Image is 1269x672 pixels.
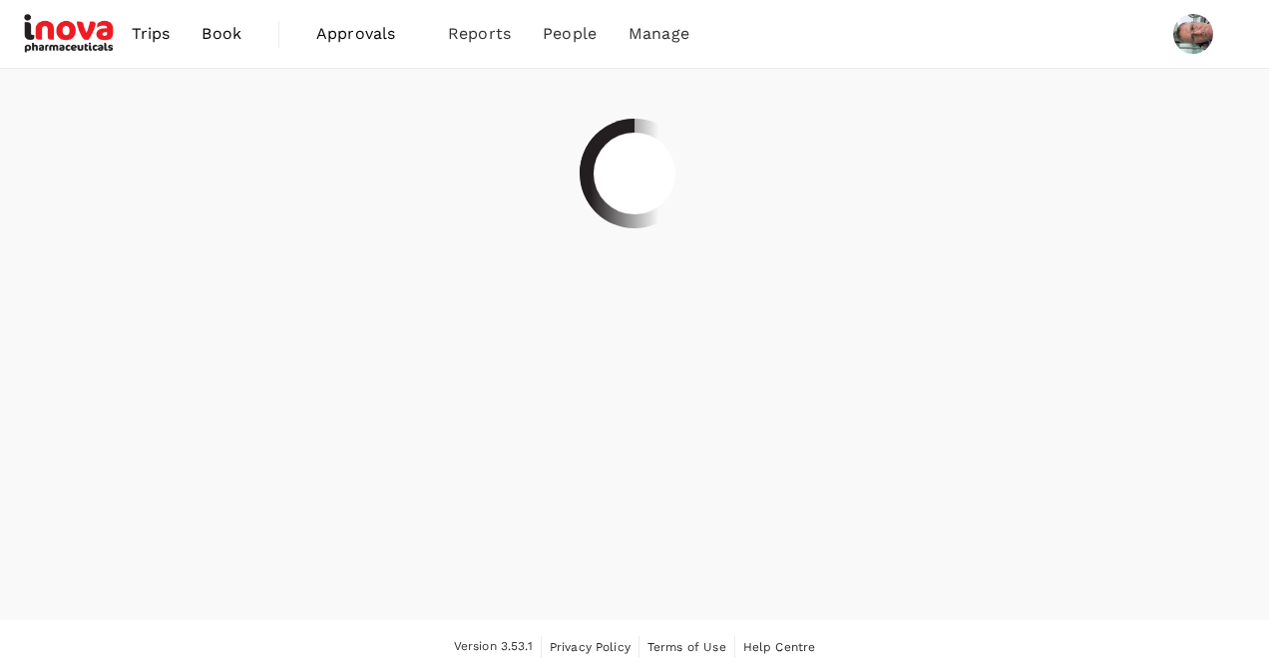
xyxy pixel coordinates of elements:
[629,22,689,46] span: Manage
[316,22,416,46] span: Approvals
[550,640,631,654] span: Privacy Policy
[743,636,816,658] a: Help Centre
[743,640,816,654] span: Help Centre
[202,22,241,46] span: Book
[543,22,597,46] span: People
[647,636,726,658] a: Terms of Use
[1173,14,1213,54] img: Paul Smith
[24,12,116,56] img: iNova Pharmaceuticals
[647,640,726,654] span: Terms of Use
[454,637,533,657] span: Version 3.53.1
[448,22,511,46] span: Reports
[550,636,631,658] a: Privacy Policy
[132,22,171,46] span: Trips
